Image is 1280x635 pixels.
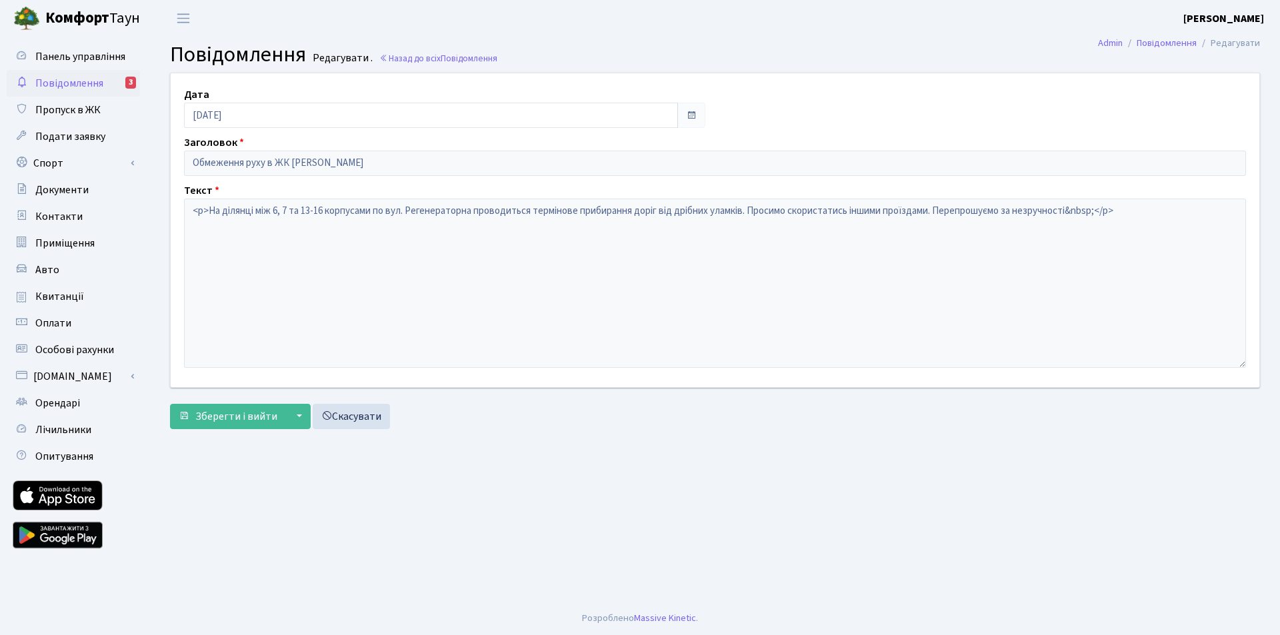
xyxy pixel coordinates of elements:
[1183,11,1264,26] b: [PERSON_NAME]
[35,289,84,304] span: Квитанції
[634,611,696,625] a: Massive Kinetic
[13,5,40,32] img: logo.png
[35,129,105,144] span: Подати заявку
[582,611,698,626] div: Розроблено .
[45,7,109,29] b: Комфорт
[184,87,209,103] label: Дата
[7,230,140,257] a: Приміщення
[7,150,140,177] a: Спорт
[1098,36,1123,50] a: Admin
[35,76,103,91] span: Повідомлення
[184,199,1246,368] textarea: <p>На ділянці між 6, 7 та 13-16 корпусами по вул. Регенераторна проводиться термінове прибирання ...
[170,404,286,429] button: Зберегти і вийти
[7,416,140,443] a: Лічильники
[7,70,140,97] a: Повідомлення3
[379,52,497,65] a: Назад до всіхПовідомлення
[7,390,140,416] a: Орендарі
[125,77,136,89] div: 3
[7,336,140,363] a: Особові рахунки
[310,52,373,65] small: Редагувати .
[35,316,71,330] span: Оплати
[7,257,140,283] a: Авто
[1078,29,1280,57] nav: breadcrumb
[35,396,80,410] span: Орендарі
[167,7,200,29] button: Переключити навігацію
[7,310,140,336] a: Оплати
[7,203,140,230] a: Контакти
[1197,36,1260,51] li: Редагувати
[7,123,140,150] a: Подати заявку
[35,236,95,251] span: Приміщення
[441,52,497,65] span: Повідомлення
[35,449,93,464] span: Опитування
[184,135,244,151] label: Заголовок
[35,49,125,64] span: Панель управління
[35,209,83,224] span: Контакти
[1183,11,1264,27] a: [PERSON_NAME]
[7,443,140,470] a: Опитування
[1137,36,1197,50] a: Повідомлення
[184,183,219,199] label: Текст
[7,177,140,203] a: Документи
[7,97,140,123] a: Пропуск в ЖК
[45,7,140,30] span: Таун
[35,263,59,277] span: Авто
[170,39,306,70] span: Повідомлення
[7,363,140,390] a: [DOMAIN_NAME]
[313,404,390,429] a: Скасувати
[7,43,140,70] a: Панель управління
[195,409,277,424] span: Зберегти і вийти
[35,103,101,117] span: Пропуск в ЖК
[7,283,140,310] a: Квитанції
[35,422,91,437] span: Лічильники
[35,342,114,357] span: Особові рахунки
[35,183,89,197] span: Документи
